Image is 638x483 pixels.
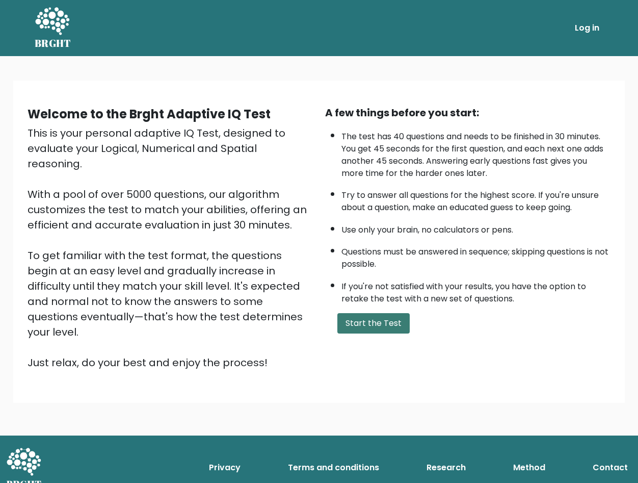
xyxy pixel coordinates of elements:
[422,457,470,478] a: Research
[205,457,245,478] a: Privacy
[284,457,383,478] a: Terms and conditions
[571,18,603,38] a: Log in
[341,219,610,236] li: Use only your brain, no calculators or pens.
[325,105,610,120] div: A few things before you start:
[28,125,313,370] div: This is your personal adaptive IQ Test, designed to evaluate your Logical, Numerical and Spatial ...
[35,37,71,49] h5: BRGHT
[337,313,410,334] button: Start the Test
[589,457,632,478] a: Contact
[28,106,271,122] b: Welcome to the Brght Adaptive IQ Test
[341,184,610,214] li: Try to answer all questions for the highest score. If you're unsure about a question, make an edu...
[341,275,610,305] li: If you're not satisfied with your results, you have the option to retake the test with a new set ...
[341,125,610,180] li: The test has 40 questions and needs to be finished in 30 minutes. You get 45 seconds for the firs...
[341,241,610,270] li: Questions must be answered in sequence; skipping questions is not possible.
[509,457,549,478] a: Method
[35,4,71,52] a: BRGHT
